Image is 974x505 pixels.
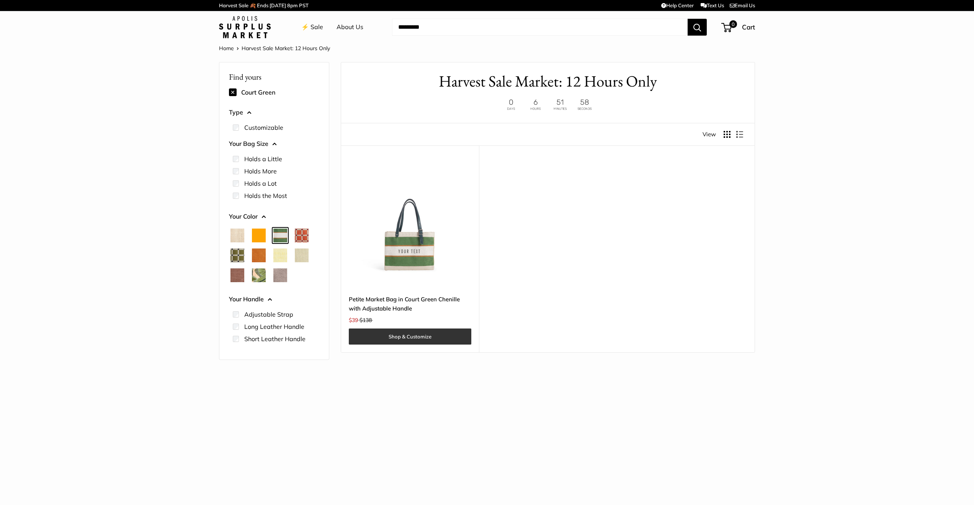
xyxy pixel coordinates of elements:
button: Mint Sorbet [295,248,309,262]
button: Display products as list [736,131,743,138]
span: $138 [360,317,372,324]
label: Customizable [244,123,283,132]
a: description_Our very first Chenille-Jute Market bagdescription_Adjustable Handles for whatever mo... [349,165,471,287]
label: Short Leather Handle [244,334,306,343]
nav: Breadcrumb [219,43,330,53]
label: Holds a Little [244,154,282,163]
button: Chenille Window Sage [230,248,244,262]
a: Email Us [730,2,755,8]
button: Your Bag Size [229,138,319,150]
h1: Harvest Sale Market: 12 Hours Only [353,70,743,93]
button: Your Handle [229,294,319,305]
a: 0 Cart [722,21,755,33]
span: $39 [349,317,358,324]
button: Chenille Window Brick [295,229,309,242]
button: Type [229,107,319,118]
button: Palm Leaf [252,268,266,282]
span: Cart [742,23,755,31]
a: Text Us [701,2,724,8]
a: Help Center [661,2,694,8]
img: description_Our very first Chenille-Jute Market bag [349,165,471,287]
button: Cognac [252,248,266,262]
a: About Us [337,21,363,33]
span: Harvest Sale Market: 12 Hours Only [242,45,330,52]
label: Holds More [244,167,277,176]
button: Your Color [229,211,319,222]
button: Mustang [230,268,244,282]
button: Daisy [273,248,287,262]
label: Holds the Most [244,191,287,200]
input: Search... [392,19,688,36]
span: View [703,129,716,140]
button: Court Green [273,229,287,242]
img: 12 hours only. Ends at 8pm [500,97,596,112]
a: ⚡️ Sale [301,21,323,33]
span: 0 [729,20,737,28]
label: Adjustable Strap [244,310,293,319]
button: Search [688,19,707,36]
p: Find yours [229,69,319,84]
img: Apolis: Surplus Market [219,16,271,38]
label: Long Leather Handle [244,322,304,331]
button: Taupe [273,268,287,282]
a: Shop & Customize [349,328,471,345]
a: Petite Market Bag in Court Green Chenille with Adjustable Handle [349,295,471,313]
label: Holds a Lot [244,179,277,188]
div: Court Green [229,86,319,98]
button: Orange [252,229,266,242]
button: Display products as grid [724,131,730,138]
button: Natural [230,229,244,242]
a: Home [219,45,234,52]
